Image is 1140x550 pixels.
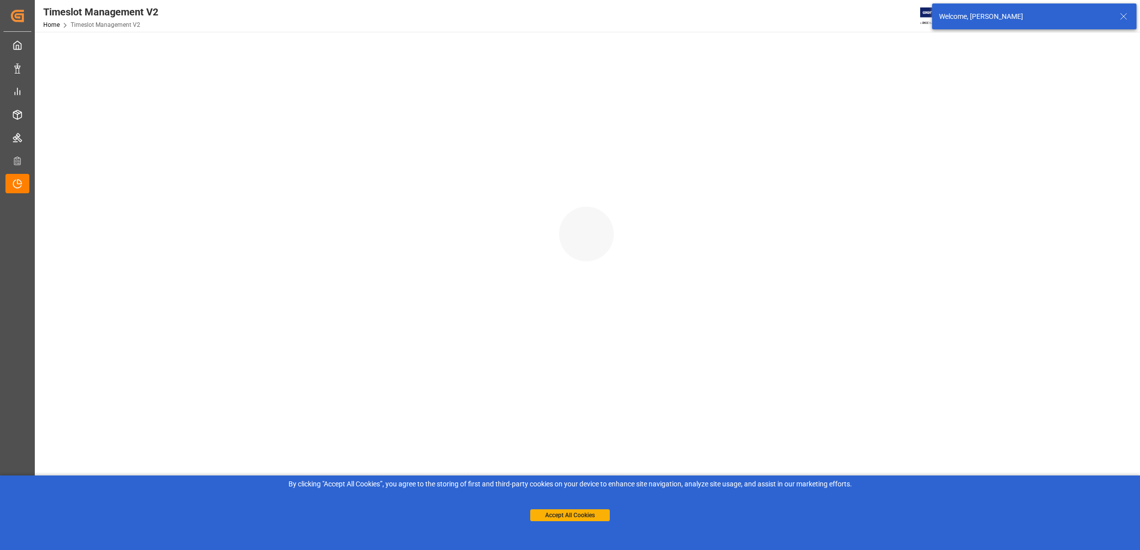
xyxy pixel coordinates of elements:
[920,7,954,25] img: Exertis%20JAM%20-%20Email%20Logo.jpg_1722504956.jpg
[530,509,610,521] button: Accept All Cookies
[939,11,1110,22] div: Welcome, [PERSON_NAME]
[7,479,1133,489] div: By clicking "Accept All Cookies”, you agree to the storing of first and third-party cookies on yo...
[43,21,60,28] a: Home
[43,4,158,19] div: Timeslot Management V2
